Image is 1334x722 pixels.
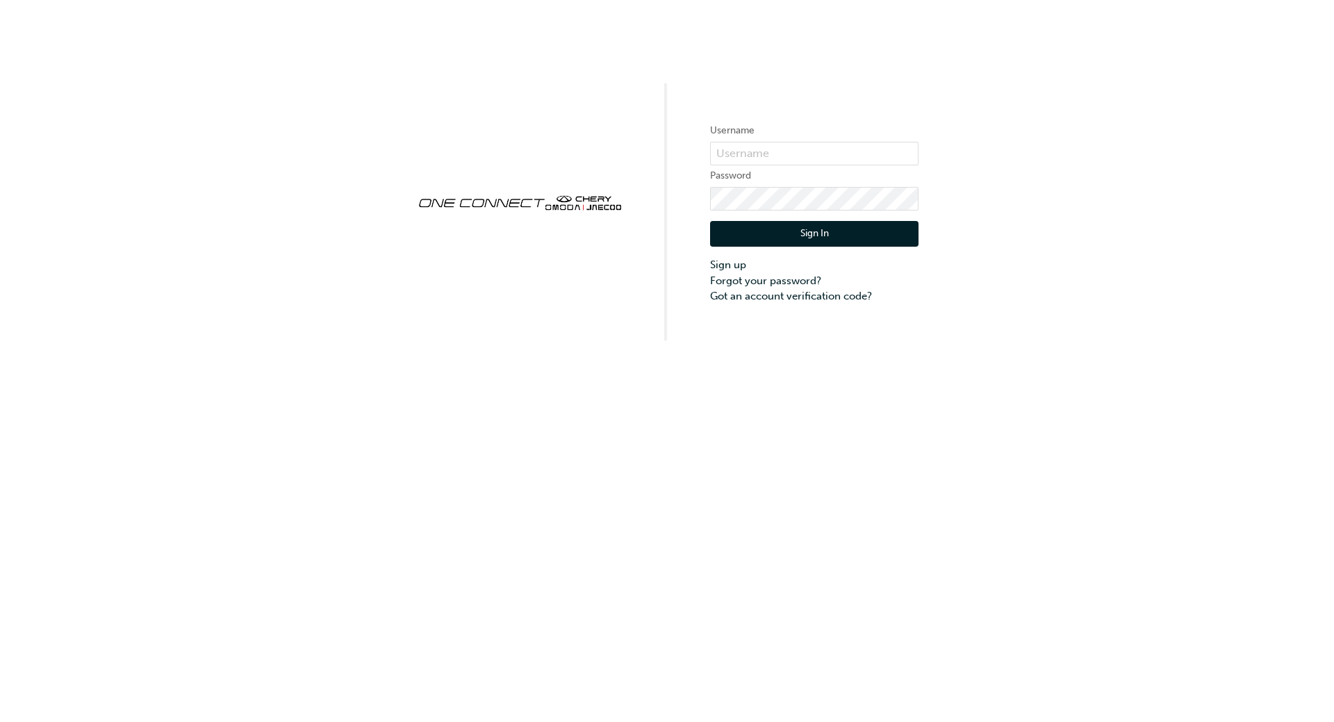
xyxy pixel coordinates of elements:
[710,288,919,304] a: Got an account verification code?
[710,257,919,273] a: Sign up
[415,183,624,220] img: oneconnect
[710,142,919,165] input: Username
[710,221,919,247] button: Sign In
[710,167,919,184] label: Password
[710,273,919,289] a: Forgot your password?
[710,122,919,139] label: Username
